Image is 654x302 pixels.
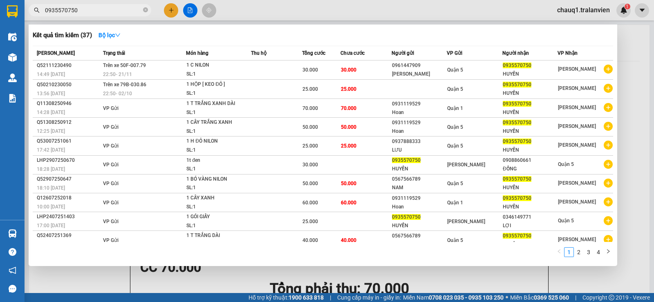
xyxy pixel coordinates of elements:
[447,219,485,224] span: [PERSON_NAME]
[186,231,248,240] div: 1 T TRẮNG DÀI
[103,72,132,77] span: 22:50 - 21/11
[554,247,564,257] button: left
[392,221,447,230] div: HUYỀN
[503,233,531,239] span: 0935570750
[594,248,603,257] a: 4
[302,124,318,130] span: 50.000
[392,165,447,173] div: HUYỀN
[34,7,40,13] span: search
[503,213,558,221] div: 0346149771
[37,147,65,153] span: 17:42 [DATE]
[37,81,101,89] div: Q50210230050
[503,221,558,230] div: LỢI
[8,53,17,62] img: warehouse-icon
[447,181,463,186] span: Quận 5
[503,165,558,173] div: ĐỒNG
[558,142,596,148] span: [PERSON_NAME]
[186,165,248,174] div: SL: 1
[186,118,248,127] div: 1 CÂY TRẮNG XANH
[37,50,75,56] span: [PERSON_NAME]
[186,146,248,155] div: SL: 1
[186,70,248,79] div: SL: 1
[503,139,531,144] span: 0935570750
[503,176,531,182] span: 0935570750
[37,128,65,134] span: 12:25 [DATE]
[503,120,531,125] span: 0935570750
[186,240,248,249] div: SL: 1
[302,219,318,224] span: 25.000
[604,179,613,188] span: plus-circle
[45,6,141,15] input: Tìm tên, số ĐT hoặc mã đơn
[37,194,101,202] div: Q12607252018
[604,84,613,93] span: plus-circle
[558,85,596,91] span: [PERSON_NAME]
[103,50,125,56] span: Trạng thái
[392,50,414,56] span: Người gửi
[302,86,318,92] span: 25.000
[447,124,463,130] span: Quận 5
[103,143,119,149] span: VP Gửi
[103,200,119,206] span: VP Gửi
[302,162,318,168] span: 30.000
[604,197,613,206] span: plus-circle
[103,237,119,243] span: VP Gửi
[103,91,132,96] span: 22:50 - 02/10
[9,248,16,256] span: question-circle
[37,99,101,108] div: Q11308250946
[392,119,447,127] div: 0931119529
[392,175,447,183] div: 0567566789
[503,240,558,249] div: HUYỀN
[302,237,318,243] span: 40.000
[302,105,318,111] span: 70.000
[392,100,447,108] div: 0931119529
[447,162,485,168] span: [PERSON_NAME]
[115,32,121,38] span: down
[186,89,248,98] div: SL: 1
[186,61,248,70] div: 1 C NILON
[37,242,65,247] span: 16:14 [DATE]
[37,137,101,145] div: Q53007251061
[341,200,356,206] span: 60.000
[392,70,447,78] div: [PERSON_NAME]
[341,105,356,111] span: 70.000
[447,143,463,149] span: Quận 5
[558,105,596,110] span: [PERSON_NAME]
[503,195,531,201] span: 0935570750
[341,181,356,186] span: 50.000
[8,94,17,103] img: solution-icon
[558,66,596,72] span: [PERSON_NAME]
[558,237,596,242] span: [PERSON_NAME]
[392,183,447,192] div: NAM
[503,108,558,117] div: HUYỀN
[9,266,16,274] span: notification
[103,124,119,130] span: VP Gửi
[302,200,318,206] span: 60.000
[503,70,558,78] div: HUYỀN
[558,199,596,205] span: [PERSON_NAME]
[392,108,447,117] div: Hoan
[584,247,594,257] li: 3
[37,118,101,127] div: Q51308250912
[186,221,248,230] div: SL: 1
[554,247,564,257] li: Previous Page
[103,105,119,111] span: VP Gửi
[558,218,574,224] span: Quận 5
[558,180,596,186] span: [PERSON_NAME]
[447,67,463,73] span: Quận 5
[143,7,148,12] span: close-circle
[103,82,146,87] span: Trên xe 79B-030.86
[503,101,531,107] span: 0935570750
[392,157,421,163] span: 0935570750
[37,91,65,96] span: 13:56 [DATE]
[392,203,447,211] div: Hoan
[8,74,17,82] img: warehouse-icon
[558,161,574,167] span: Quận 5
[186,50,208,56] span: Món hàng
[37,231,101,240] div: Q52407251369
[341,67,356,73] span: 30.000
[503,156,558,165] div: 0908860661
[186,127,248,136] div: SL: 1
[564,248,573,257] a: 1
[503,146,558,154] div: HUYỀN
[392,61,447,70] div: 0961447909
